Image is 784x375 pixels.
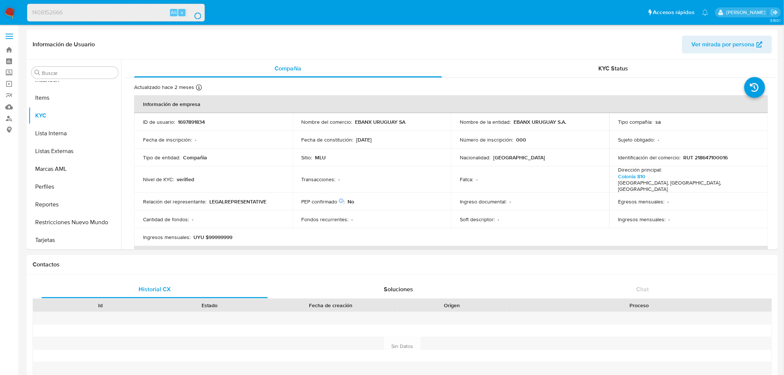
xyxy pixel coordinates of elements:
[29,178,121,196] button: Perfiles
[460,154,490,161] p: Nacionalidad :
[275,64,302,73] span: Compañía
[29,160,121,178] button: Marcas AML
[384,285,413,293] span: Soluciones
[29,196,121,213] button: Reportes
[460,216,495,223] p: Soft descriptor :
[29,89,121,107] button: Items
[460,198,506,205] p: Ingreso documental :
[192,216,193,223] p: -
[29,125,121,142] button: Lista Interna
[493,154,545,161] p: [GEOGRAPHIC_DATA]
[516,136,526,143] p: 000
[356,136,372,143] p: [DATE]
[514,119,566,125] p: EBANX URUGUAY S.A.
[315,154,326,161] p: MLU
[160,302,259,309] div: Estado
[476,176,478,183] p: -
[42,70,115,76] input: Buscar
[134,95,768,113] th: Información de empresa
[684,154,728,161] p: RUT 218647100016
[618,166,662,173] p: Dirección principal :
[682,36,772,53] button: Ver mirada por persona
[177,176,194,183] p: verified
[658,136,660,143] p: -
[339,176,340,183] p: -
[187,7,202,18] button: search-icon
[143,119,175,125] p: ID de usuario :
[302,154,312,161] p: Sitio :
[302,216,349,223] p: Fondos recurrentes :
[352,216,353,223] p: -
[181,9,183,16] span: s
[668,198,669,205] p: -
[139,285,171,293] span: Historial CX
[29,231,121,249] button: Tarjetas
[726,9,768,16] p: gregorio.negri@mercadolibre.com
[460,136,513,143] p: Número de inscripción :
[143,176,174,183] p: Nivel de KYC :
[134,246,768,264] th: Datos de contacto
[209,198,266,205] p: LEGALREPRESENTATIVE
[143,216,189,223] p: Cantidad de fondos :
[134,84,194,91] p: Actualizado hace 2 meses
[27,8,205,17] input: Buscar usuario o caso...
[498,216,499,223] p: -
[302,176,336,183] p: Transacciones :
[771,9,778,16] a: Salir
[618,198,665,205] p: Egresos mensuales :
[692,36,755,53] span: Ver mirada por persona
[33,41,95,48] h1: Información de Usuario
[193,234,232,240] p: UYU $99999999
[29,142,121,160] button: Listas Externas
[34,70,40,76] button: Buscar
[618,180,756,193] h4: [GEOGRAPHIC_DATA], [GEOGRAPHIC_DATA], [GEOGRAPHIC_DATA]
[302,198,345,205] p: PEP confirmado :
[637,285,649,293] span: Chat
[618,154,681,161] p: Identificación del comercio :
[509,198,511,205] p: -
[599,64,628,73] span: KYC Status
[302,119,352,125] p: Nombre del comercio :
[269,302,392,309] div: Fecha de creación
[460,176,473,183] p: Fatca :
[512,302,767,309] div: Proceso
[195,136,196,143] p: -
[51,302,150,309] div: Id
[143,136,192,143] p: Fecha de inscripción :
[618,173,646,180] a: Colonia 810
[29,107,121,125] button: KYC
[460,119,511,125] p: Nombre de la entidad :
[348,198,355,205] p: No
[355,119,406,125] p: EBANX URUGUAY SA
[669,216,670,223] p: -
[33,261,772,268] h1: Contactos
[143,234,190,240] p: Ingresos mensuales :
[403,302,501,309] div: Origen
[29,213,121,231] button: Restricciones Nuevo Mundo
[143,154,180,161] p: Tipo de entidad :
[618,136,655,143] p: Sujeto obligado :
[143,198,206,205] p: Relación del representante :
[653,9,695,16] span: Accesos rápidos
[171,9,177,16] span: Alt
[302,136,353,143] p: Fecha de constitución :
[656,119,661,125] p: sa
[702,9,708,16] a: Notificaciones
[618,119,653,125] p: Tipo compañía :
[183,154,207,161] p: Compañia
[178,119,205,125] p: 1697891834
[618,216,666,223] p: Ingresos mensuales :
